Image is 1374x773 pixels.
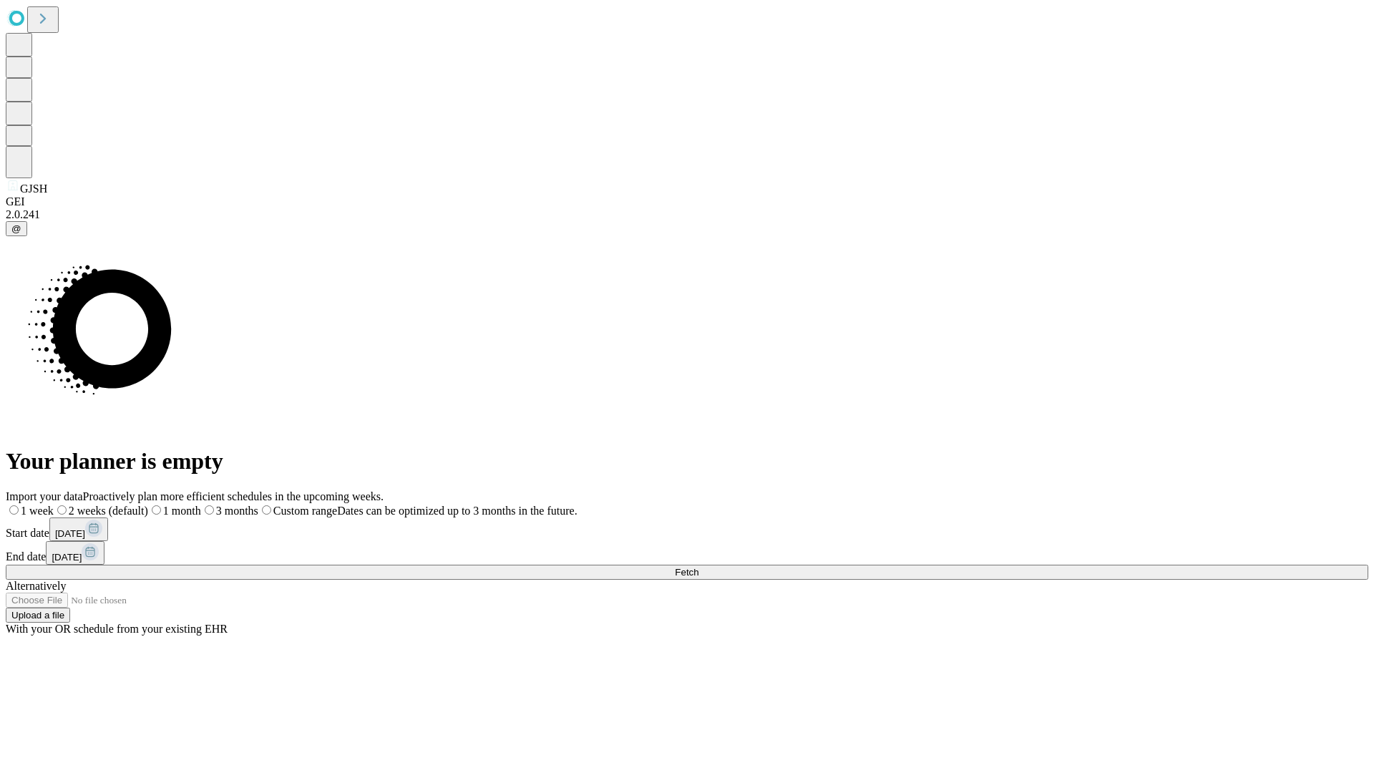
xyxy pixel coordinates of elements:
span: [DATE] [55,528,85,539]
div: GEI [6,195,1368,208]
input: 1 month [152,505,161,515]
div: 2.0.241 [6,208,1368,221]
span: Alternatively [6,580,66,592]
input: 1 week [9,505,19,515]
div: End date [6,541,1368,565]
span: With your OR schedule from your existing EHR [6,623,228,635]
span: GJSH [20,183,47,195]
input: Custom rangeDates can be optimized up to 3 months in the future. [262,505,271,515]
span: Import your data [6,490,83,502]
button: Fetch [6,565,1368,580]
span: 3 months [216,505,258,517]
span: 1 month [163,505,201,517]
div: Start date [6,517,1368,541]
span: Fetch [675,567,698,578]
span: @ [11,223,21,234]
button: @ [6,221,27,236]
span: Dates can be optimized up to 3 months in the future. [337,505,577,517]
input: 2 weeks (default) [57,505,67,515]
button: [DATE] [49,517,108,541]
button: Upload a file [6,608,70,623]
span: 2 weeks (default) [69,505,148,517]
span: Custom range [273,505,337,517]
h1: Your planner is empty [6,448,1368,475]
span: 1 week [21,505,54,517]
span: [DATE] [52,552,82,563]
button: [DATE] [46,541,104,565]
span: Proactively plan more efficient schedules in the upcoming weeks. [83,490,384,502]
input: 3 months [205,505,214,515]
